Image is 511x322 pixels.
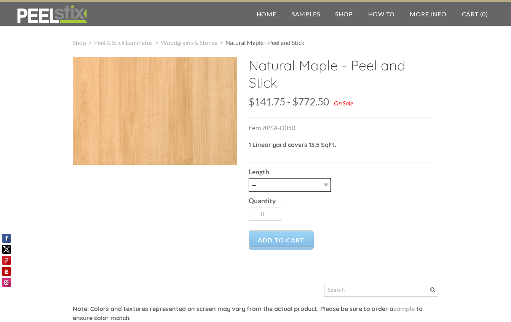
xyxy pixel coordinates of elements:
span: > [217,39,225,46]
h2: Natural Maple - Peel and Stick [249,57,431,97]
a: More Info [402,2,454,26]
span: > [153,39,161,46]
div: On Sale [334,99,353,107]
img: REFACE SUPPLIES [15,5,89,24]
a: Home [249,2,284,26]
span: Natural Maple - Peel and Stick [225,39,304,46]
a: Shop [327,2,360,26]
b: Length [249,168,269,176]
input: Search [324,283,438,296]
strong: 1 Linear yard covers 13.5 SqFt. [249,141,336,148]
font: Note: Colors and textures represented on screen may vary from the actual product. Please be sure ... [73,305,423,322]
a: sample [393,305,415,312]
span: 0 [482,10,486,18]
p: Item #PSA-D050 [249,123,431,140]
a: How To [361,2,402,26]
b: Quantity [249,197,276,205]
a: Cart (0) [454,2,496,26]
a: Samples [284,2,328,26]
span: > [86,39,94,46]
a: Shop [73,39,86,46]
a: Add to Cart [249,230,314,250]
a: Peel & Stick Laminates [94,39,153,46]
span: Search [430,287,435,292]
span: $141.75 - $772.50 [249,96,329,108]
a: Woodgrains & Stones [161,39,217,46]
